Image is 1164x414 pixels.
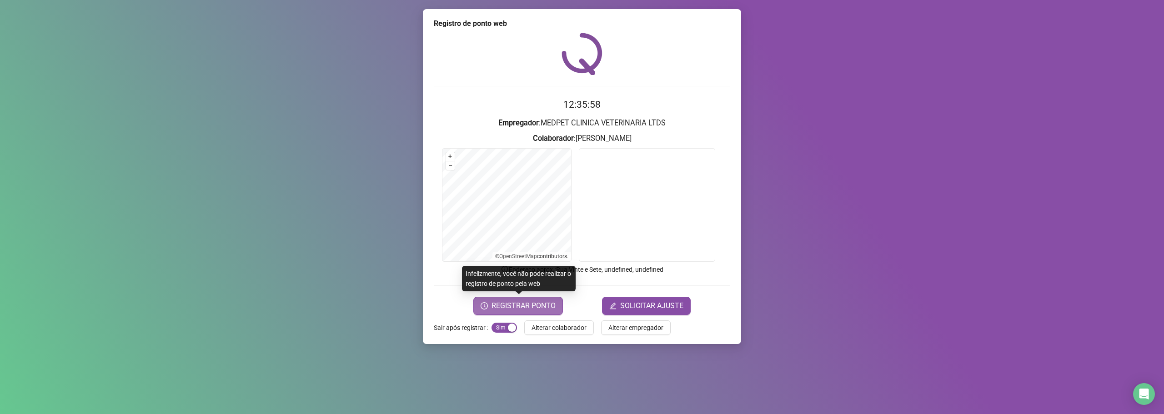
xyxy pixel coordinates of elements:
[533,134,574,143] strong: Colaborador
[434,117,730,129] h3: : MEDPET CLINICA VETERINARIA LTDS
[501,265,509,273] span: info-circle
[498,119,539,127] strong: Empregador
[524,320,594,335] button: Alterar colaborador
[532,323,587,333] span: Alterar colaborador
[446,152,455,161] button: +
[462,266,576,291] div: Infelizmente, você não pode realizar o registro de ponto pela web
[620,300,683,311] span: SOLICITAR AJUSTE
[499,253,537,259] a: OpenStreetMap
[481,302,488,309] span: clock-circle
[434,133,730,145] h3: : [PERSON_NAME]
[601,320,671,335] button: Alterar empregador
[434,264,730,274] p: Endereço aprox. : Rua Vinte e Sete, undefined, undefined
[563,99,601,110] time: 12:35:58
[492,300,556,311] span: REGISTRAR PONTO
[434,18,730,29] div: Registro de ponto web
[562,33,602,75] img: QRPoint
[609,302,617,309] span: edit
[495,253,568,259] li: © contributors.
[473,297,563,315] button: REGISTRAR PONTO
[1133,383,1155,405] div: Open Intercom Messenger
[446,161,455,170] button: –
[434,320,492,335] label: Sair após registrar
[602,297,691,315] button: editSOLICITAR AJUSTE
[608,323,663,333] span: Alterar empregador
